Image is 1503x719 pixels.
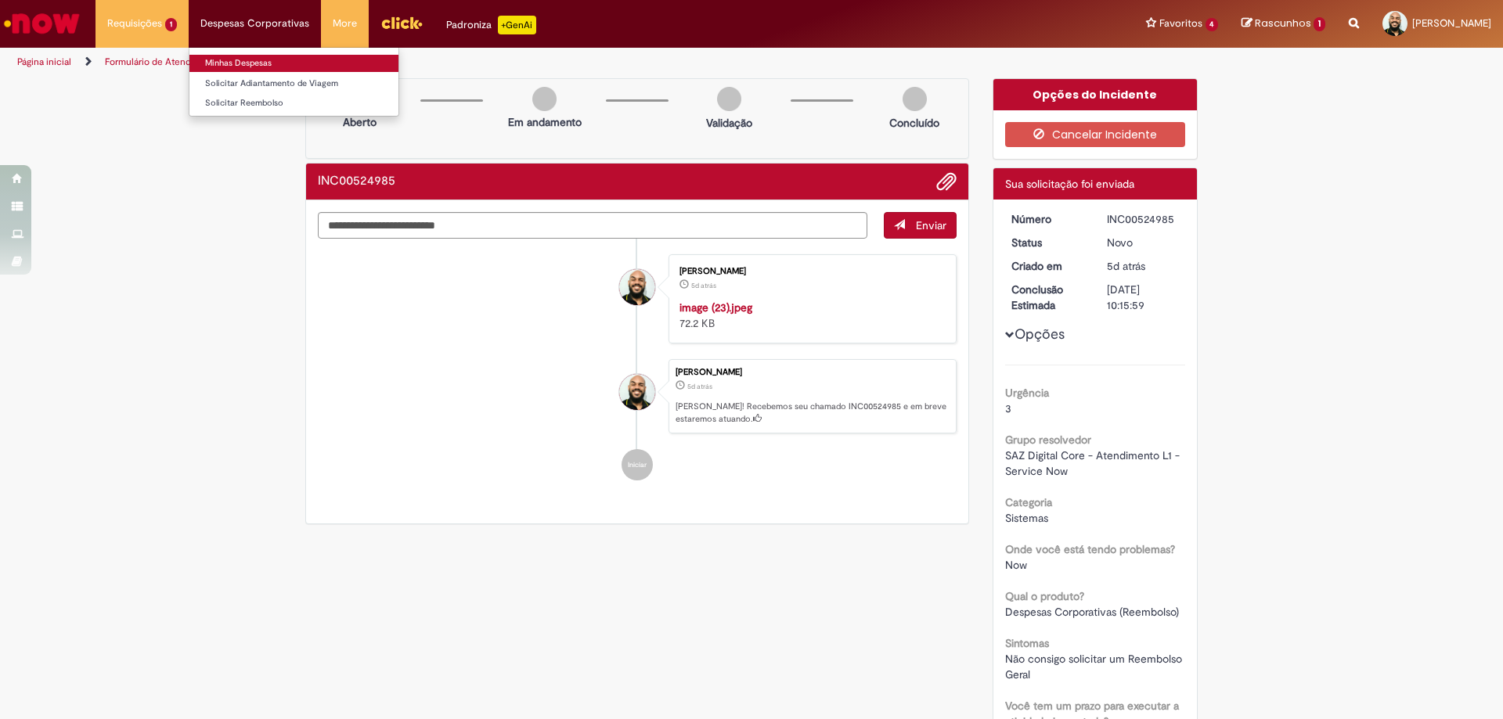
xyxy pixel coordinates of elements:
[1107,259,1145,273] time: 25/09/2025 17:15:59
[1000,235,1096,250] dt: Status
[17,56,71,68] a: Página inicial
[1107,235,1180,250] div: Novo
[189,95,398,112] a: Solicitar Reembolso
[1314,17,1325,31] span: 1
[318,359,957,434] li: Ramon Menezes Fernandes
[1242,16,1325,31] a: Rascunhos
[1107,259,1145,273] span: 5d atrás
[12,48,990,77] ul: Trilhas de página
[691,281,716,290] time: 25/09/2025 17:15:55
[676,368,948,377] div: [PERSON_NAME]
[1005,558,1027,572] span: Now
[679,300,940,331] div: 72.2 KB
[446,16,536,34] div: Padroniza
[1107,258,1180,274] div: 25/09/2025 17:15:59
[189,47,399,117] ul: Despesas Corporativas
[1206,18,1219,31] span: 4
[1107,282,1180,313] div: [DATE] 10:15:59
[993,79,1198,110] div: Opções do Incidente
[691,281,716,290] span: 5d atrás
[508,114,582,130] p: Em andamento
[333,16,357,31] span: More
[1005,448,1183,478] span: SAZ Digital Core - Atendimento L1 - Service Now
[498,16,536,34] p: +GenAi
[343,114,377,130] p: Aberto
[1005,542,1175,556] b: Onde você está tendo problemas?
[1255,16,1311,31] span: Rascunhos
[107,16,162,31] span: Requisições
[1005,511,1048,525] span: Sistemas
[1159,16,1202,31] span: Favoritos
[1005,177,1134,191] span: Sua solicitação foi enviada
[1005,636,1049,650] b: Sintomas
[380,11,423,34] img: click_logo_yellow_360x200.png
[105,56,221,68] a: Formulário de Atendimento
[1005,495,1052,509] b: Categoria
[532,87,557,111] img: img-circle-grey.png
[1000,211,1096,227] dt: Número
[2,8,82,39] img: ServiceNow
[687,382,712,391] time: 25/09/2025 17:15:59
[1005,401,1011,415] span: 3
[189,75,398,92] a: Solicitar Adiantamento de Viagem
[165,18,177,31] span: 1
[889,115,939,131] p: Concluído
[1412,16,1491,30] span: [PERSON_NAME]
[1005,433,1091,447] b: Grupo resolvedor
[884,212,957,239] button: Enviar
[200,16,309,31] span: Despesas Corporativas
[1000,258,1096,274] dt: Criado em
[1000,282,1096,313] dt: Conclusão Estimada
[318,174,395,189] h2: INC00524985 Histórico de tíquete
[189,55,398,72] a: Minhas Despesas
[903,87,927,111] img: img-circle-grey.png
[619,374,655,410] div: Ramon Menezes Fernandes
[687,382,712,391] span: 5d atrás
[1005,605,1179,619] span: Despesas Corporativas (Reembolso)
[679,300,752,315] a: image (23).jpeg
[1005,386,1049,400] b: Urgência
[1107,211,1180,227] div: INC00524985
[676,401,948,425] p: [PERSON_NAME]! Recebemos seu chamado INC00524985 e em breve estaremos atuando.
[318,212,867,239] textarea: Digite sua mensagem aqui...
[1005,652,1185,681] span: Não consigo solicitar um Reembolso Geral
[1005,589,1084,603] b: Qual o produto?
[318,239,957,497] ul: Histórico de tíquete
[706,115,752,131] p: Validação
[1005,122,1186,147] button: Cancelar Incidente
[717,87,741,111] img: img-circle-grey.png
[679,267,940,276] div: [PERSON_NAME]
[916,218,946,232] span: Enviar
[619,269,655,305] div: Ramon Menezes Fernandes
[936,171,957,192] button: Adicionar anexos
